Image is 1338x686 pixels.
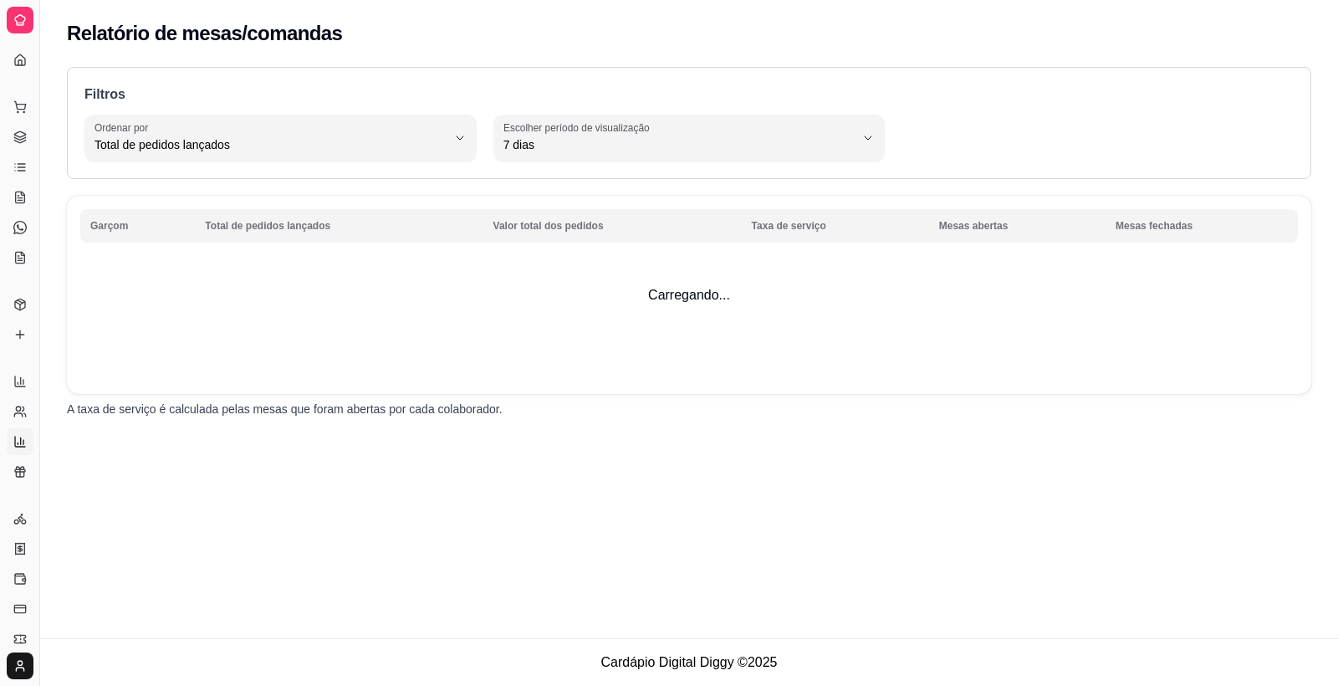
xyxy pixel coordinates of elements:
button: Ordenar porTotal de pedidos lançados [84,115,477,161]
p: Filtros [84,84,1294,105]
label: Ordenar por [94,120,154,135]
span: 7 dias [503,136,855,153]
footer: Cardápio Digital Diggy © 2025 [40,638,1338,686]
span: Relatórios [13,348,59,361]
td: Carregando... [67,196,1311,394]
span: Total de pedidos lançados [94,136,447,153]
h2: Relatório de mesas/comandas [67,20,342,47]
p: A taxa de serviço é calculada pelas mesas que foram abertas por cada colaborador. [67,401,1311,417]
label: Escolher período de visualização [503,120,655,135]
button: Escolher período de visualização7 dias [493,115,886,161]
